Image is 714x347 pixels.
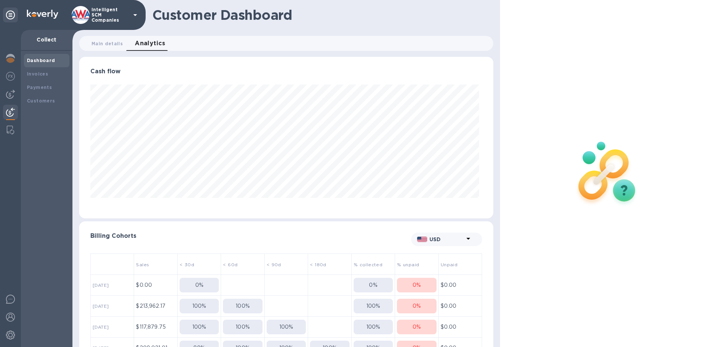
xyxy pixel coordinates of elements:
span: [DATE] [93,324,109,330]
button: 100% [180,320,219,334]
p: Intelligent SCM Companies [91,7,129,23]
p: 100 % [192,302,207,310]
span: % unpaid [397,262,419,267]
b: Customers [27,98,55,104]
span: < 90d [267,262,281,267]
p: 0 % [369,281,377,289]
button: 0% [397,299,436,313]
span: [DATE] [93,303,109,309]
span: Sales [136,262,149,267]
div: Unpin categories [3,7,18,22]
p: Collect [27,36,66,43]
p: 100 % [366,323,381,331]
p: 100 % [366,302,381,310]
span: Main details [91,40,123,47]
span: Unpaid [441,262,457,267]
p: 0 % [195,281,204,289]
button: 100% [223,320,262,334]
p: $213,962.17 [136,302,175,310]
b: Invoices [27,71,48,77]
p: $0.00 [136,281,175,289]
button: 100% [354,299,393,313]
button: 0% [354,278,393,292]
button: 0% [180,278,219,292]
p: USD [429,236,464,243]
p: 100 % [192,323,207,331]
p: $117,879.75 [136,323,175,331]
b: Payments [27,85,52,90]
img: USD [417,237,427,242]
p: $0.00 [441,302,480,310]
b: Dashboard [27,58,55,63]
span: < 30d [180,262,194,267]
span: < 180d [310,262,326,267]
p: 100 % [236,302,250,310]
img: Foreign exchange [6,72,15,81]
p: 100 % [279,323,294,331]
img: Logo [27,10,58,19]
p: $0.00 [441,323,480,331]
button: 100% [354,320,393,334]
p: 100 % [236,323,250,331]
p: 0 % [413,323,421,331]
h1: Customer Dashboard [152,7,488,23]
button: 0% [397,320,436,334]
button: 100% [223,299,262,313]
button: 100% [180,299,219,313]
button: 0% [397,278,436,292]
span: [DATE] [93,282,109,288]
span: < 60d [223,262,238,267]
p: 0 % [413,302,421,310]
p: $0.00 [441,281,480,289]
span: Analytics [135,38,165,49]
h3: Billing Cohorts [90,233,411,240]
h3: Cash flow [90,68,482,75]
p: 0 % [413,281,421,289]
span: % collected [354,262,382,267]
button: 100% [267,320,306,334]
